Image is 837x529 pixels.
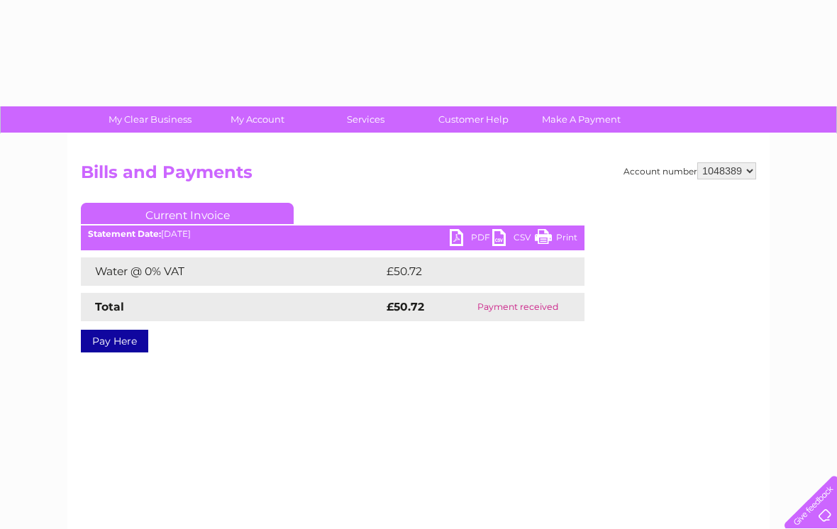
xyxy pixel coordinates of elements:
[92,106,209,133] a: My Clear Business
[523,106,640,133] a: Make A Payment
[535,229,577,250] a: Print
[307,106,424,133] a: Services
[415,106,532,133] a: Customer Help
[81,203,294,224] a: Current Invoice
[383,257,555,286] td: £50.72
[81,229,584,239] div: [DATE]
[450,229,492,250] a: PDF
[199,106,316,133] a: My Account
[623,162,756,179] div: Account number
[492,229,535,250] a: CSV
[88,228,161,239] b: Statement Date:
[81,330,148,352] a: Pay Here
[387,300,424,313] strong: £50.72
[81,257,383,286] td: Water @ 0% VAT
[95,300,124,313] strong: Total
[81,162,756,189] h2: Bills and Payments
[451,293,584,321] td: Payment received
